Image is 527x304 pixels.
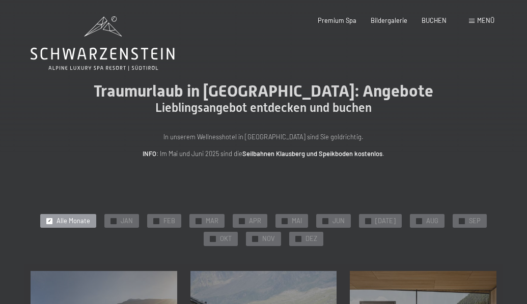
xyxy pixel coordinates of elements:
[112,218,116,224] span: ✓
[94,81,433,101] span: Traumurlaub in [GEOGRAPHIC_DATA]: Angebote
[254,236,257,242] span: ✓
[469,217,481,226] span: SEP
[375,217,396,226] span: [DATE]
[332,217,345,226] span: JUN
[262,234,275,244] span: NOV
[426,217,438,226] span: AUG
[197,218,201,224] span: ✓
[249,217,261,226] span: APR
[57,217,90,226] span: Alle Monate
[297,236,300,242] span: ✓
[220,234,232,244] span: OKT
[318,16,356,24] a: Premium Spa
[163,217,175,226] span: FEB
[283,218,287,224] span: ✓
[477,16,494,24] span: Menü
[48,218,51,224] span: ✓
[60,132,467,142] p: In unserem Wellnesshotel in [GEOGRAPHIC_DATA] sind Sie goldrichtig.
[306,234,317,244] span: DEZ
[206,217,218,226] span: MAR
[324,218,327,224] span: ✓
[155,101,372,115] span: Lieblingsangebot entdecken und buchen
[292,217,302,226] span: MAI
[60,148,467,159] p: : Im Mai und Juni 2025 sind die .
[155,218,158,224] span: ✓
[242,149,382,158] strong: Seilbahnen Klausberg und Speikboden kostenlos
[422,16,447,24] a: BUCHEN
[143,149,156,158] strong: INFO
[121,217,133,226] span: JAN
[460,218,464,224] span: ✓
[367,218,370,224] span: ✓
[240,218,244,224] span: ✓
[418,218,421,224] span: ✓
[211,236,215,242] span: ✓
[371,16,407,24] a: Bildergalerie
